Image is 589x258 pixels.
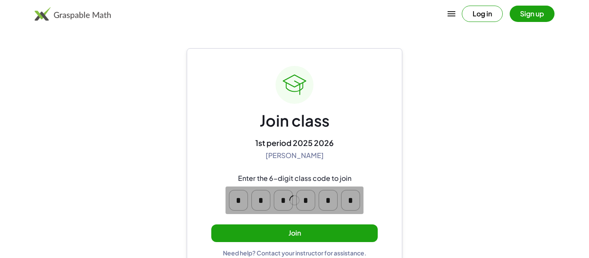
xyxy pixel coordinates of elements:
[211,224,378,242] button: Join
[223,249,367,257] div: Need help? Contact your instructor for assistance.
[462,6,503,22] button: Log in
[510,6,555,22] button: Sign up
[255,138,334,148] div: 1st period 2025 2026
[238,174,351,183] div: Enter the 6-digit class code to join
[260,111,329,131] div: Join class
[266,151,324,160] div: [PERSON_NAME]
